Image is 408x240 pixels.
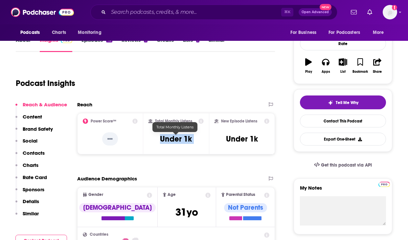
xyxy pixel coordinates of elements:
button: Sponsors [15,186,44,199]
p: Details [23,198,39,204]
button: Charts [15,162,38,174]
h2: Audience Demographics [77,175,137,182]
button: open menu [324,26,370,39]
button: Export One-Sheet [300,133,386,146]
span: 31 yo [175,206,198,219]
label: My Notes [300,185,386,196]
a: Reviews1 [122,37,147,52]
div: Not Parents [224,203,267,212]
a: Contact This Podcast [300,115,386,127]
button: Show profile menu [383,5,397,19]
button: Open AdvancedNew [299,8,332,16]
button: Similar [15,210,39,223]
p: -- [102,132,118,146]
button: Apps [317,54,334,78]
p: Social [23,138,37,144]
span: Age [168,193,176,197]
button: Brand Safety [15,126,53,138]
a: Charts [48,26,70,39]
span: Get this podcast via API [321,162,372,168]
a: InsightsPodchaser Pro [40,37,72,52]
h1: Podcast Insights [16,78,75,88]
img: User Profile [383,5,397,19]
p: Rate Card [23,174,47,180]
button: open menu [368,26,392,39]
p: Reach & Audience [23,101,67,108]
div: Apps [322,70,330,74]
input: Search podcasts, credits, & more... [108,7,281,17]
a: Show notifications dropdown [365,7,375,18]
span: Gender [88,193,103,197]
img: Podchaser - Follow, Share and Rate Podcasts [11,6,74,18]
p: Sponsors [23,186,44,193]
a: Lists1 [183,37,199,52]
p: Charts [23,162,38,168]
button: Reach & Audience [15,101,67,114]
h2: Reach [77,101,92,108]
span: For Podcasters [329,28,360,37]
button: Contacts [15,150,45,162]
span: Parental Status [226,193,255,197]
button: Content [15,114,42,126]
button: Share [369,54,386,78]
h2: Power Score™ [91,119,116,123]
a: Get this podcast via API [309,157,377,173]
p: Contacts [23,150,45,156]
p: Content [23,114,42,120]
button: Play [300,54,317,78]
span: Podcasts [20,28,40,37]
button: Bookmark [351,54,369,78]
span: Charts [52,28,66,37]
a: Similar [209,37,225,52]
span: New [320,4,331,10]
svg: Add a profile image [392,5,397,10]
h2: Total Monthly Listens [155,119,192,123]
div: Play [305,70,312,74]
button: open menu [286,26,325,39]
img: Podchaser Pro [378,182,390,187]
button: Details [15,198,39,210]
span: ⌘ K [281,8,293,16]
a: Episodes43 [81,37,112,52]
a: Pro website [378,181,390,187]
img: tell me why sparkle [328,100,333,105]
span: Logged in as jdelacruz [383,5,397,19]
a: Show notifications dropdown [348,7,359,18]
button: tell me why sparkleTell Me Why [300,95,386,109]
p: Brand Safety [23,126,53,132]
span: Countries [90,232,108,237]
span: Total Monthly Listens [156,125,193,129]
span: More [373,28,384,37]
div: List [340,70,346,74]
div: [DEMOGRAPHIC_DATA] [79,203,156,212]
span: Open Advanced [302,11,329,14]
h3: Under 1k [226,134,258,144]
div: Rate [300,37,386,50]
span: Monitoring [78,28,101,37]
button: List [334,54,351,78]
button: Rate Card [15,174,47,186]
div: Share [373,70,382,74]
a: About [16,37,31,52]
div: Bookmark [352,70,368,74]
button: open menu [73,26,110,39]
span: Tell Me Why [336,100,358,105]
button: Social [15,138,37,150]
div: Search podcasts, credits, & more... [90,5,337,20]
h3: Under 1k [160,134,192,144]
h2: New Episode Listens [221,119,257,123]
button: open menu [16,26,48,39]
span: For Business [290,28,316,37]
p: Similar [23,210,39,217]
a: Credits [157,37,174,52]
